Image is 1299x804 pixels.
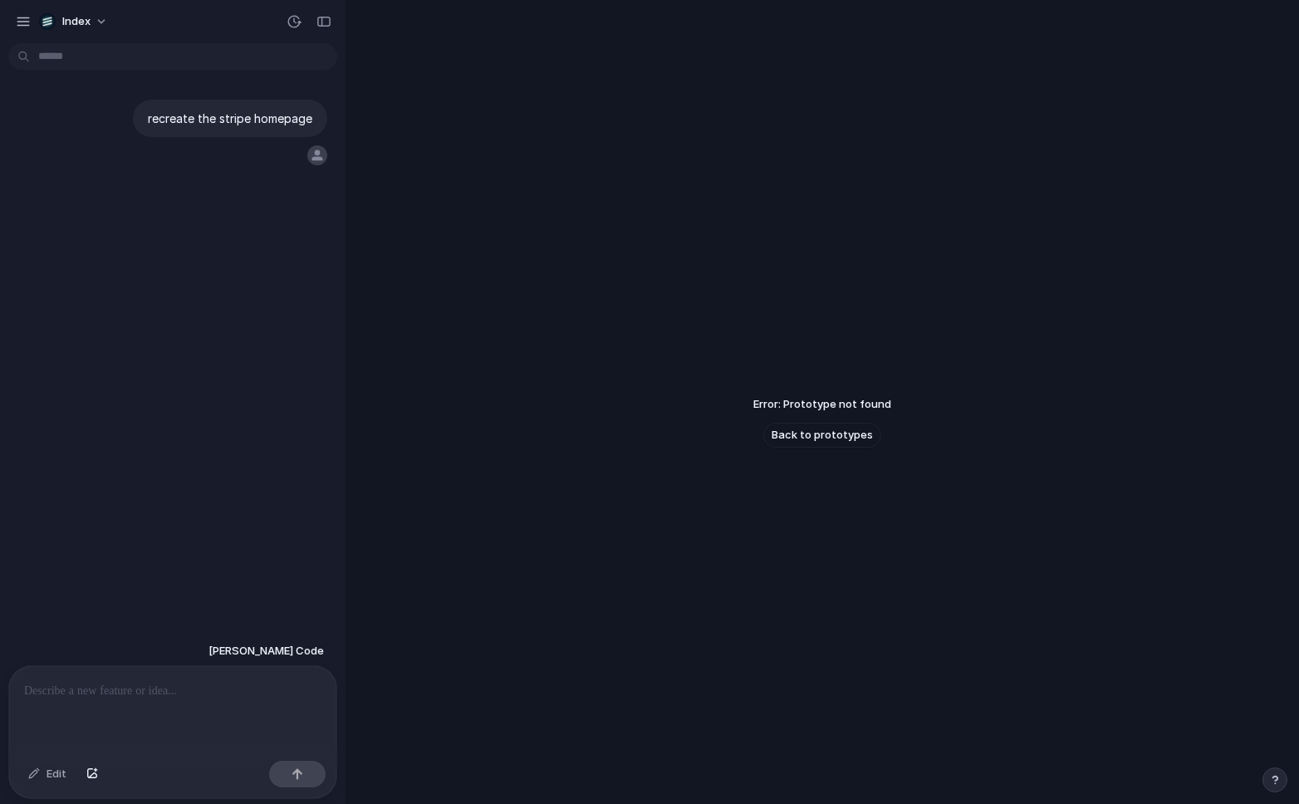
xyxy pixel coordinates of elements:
[32,8,116,35] button: Index
[203,636,329,666] button: [PERSON_NAME] Code
[148,110,312,127] p: recreate the stripe homepage
[772,427,873,444] span: Back to prototypes
[208,643,324,659] span: [PERSON_NAME] Code
[62,13,91,30] span: Index
[753,396,891,413] span: Error: Prototype not found
[763,423,881,448] a: Back to prototypes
